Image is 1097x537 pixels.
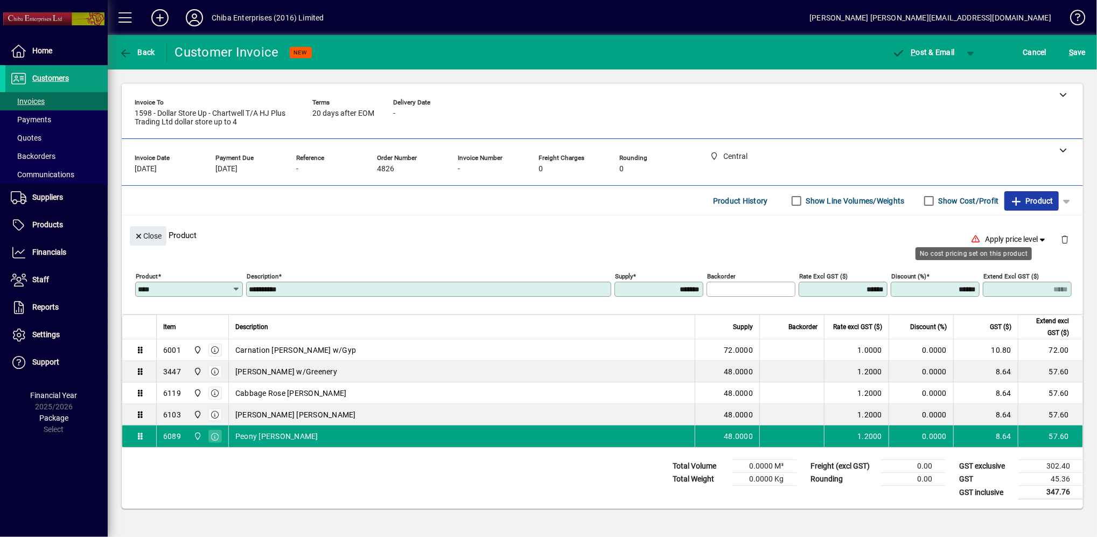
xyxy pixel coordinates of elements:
td: 57.60 [1018,404,1082,426]
td: 0.00 [881,473,945,486]
span: Carnation [PERSON_NAME] w/Gyp [235,345,356,355]
span: 0 [539,165,543,173]
td: 0.00 [881,460,945,473]
span: Central [191,387,203,399]
a: Quotes [5,129,108,147]
a: Home [5,38,108,65]
td: Total Weight [667,473,732,486]
span: - [458,165,460,173]
span: Product History [713,192,768,210]
span: Central [191,344,203,356]
mat-label: Backorder [707,273,736,280]
td: 0.0000 Kg [732,473,796,486]
div: [PERSON_NAME] [PERSON_NAME][EMAIL_ADDRESS][DOMAIN_NAME] [809,9,1051,26]
td: 0.0000 [889,361,953,382]
span: [PERSON_NAME] [PERSON_NAME] [235,409,356,420]
span: 48.0000 [724,431,753,442]
span: Backorders [11,152,55,161]
td: 0.0000 [889,339,953,361]
span: NEW [294,49,308,56]
span: Financials [32,248,66,256]
button: Profile [177,8,212,27]
mat-label: Product [136,273,158,280]
a: Payments [5,110,108,129]
td: Freight (excl GST) [805,460,881,473]
span: Backorder [788,321,817,333]
button: Add [143,8,177,27]
span: - [393,109,395,118]
mat-label: Rate excl GST ($) [799,273,848,280]
td: 10.80 [953,339,1018,361]
a: Staff [5,267,108,294]
td: GST inclusive [954,486,1018,499]
td: GST exclusive [954,460,1018,473]
div: 1.2000 [831,366,882,377]
button: Delete [1052,226,1078,252]
span: - [296,165,298,173]
mat-label: Supply [615,273,633,280]
span: 20 days after EOM [312,109,374,118]
div: No cost pricing set on this product [916,247,1032,260]
span: Central [191,409,203,421]
td: 0.0000 [889,426,953,447]
span: Products [32,220,63,229]
span: Support [32,358,59,366]
td: Rounding [805,473,881,486]
span: Back [119,48,155,57]
button: Product [1004,191,1059,211]
td: 57.60 [1018,382,1082,404]
a: Settings [5,322,108,348]
button: Back [116,43,158,62]
span: Package [39,414,68,422]
div: 1.0000 [831,345,882,355]
a: Reports [5,294,108,321]
mat-label: Description [247,273,278,280]
td: 8.64 [953,361,1018,382]
span: 48.0000 [724,366,753,377]
label: Show Cost/Profit [937,196,999,206]
td: 0.0000 [889,382,953,404]
button: Post & Email [887,43,960,62]
td: 8.64 [953,382,1018,404]
span: Close [134,227,162,245]
td: 57.60 [1018,361,1082,382]
span: [DATE] [135,165,157,173]
a: Invoices [5,92,108,110]
span: Cancel [1023,44,1047,61]
span: Staff [32,275,49,284]
button: Close [130,226,166,246]
div: Customer Invoice [175,44,279,61]
button: Cancel [1021,43,1050,62]
span: Description [235,321,268,333]
div: Chiba Enterprises (2016) Limited [212,9,324,26]
td: Total Volume [667,460,732,473]
span: S [1069,48,1073,57]
span: Rate excl GST ($) [833,321,882,333]
a: Communications [5,165,108,184]
app-page-header-button: Delete [1052,234,1078,244]
span: 4826 [377,165,394,173]
span: Payments [11,115,51,124]
a: Support [5,349,108,376]
a: Backorders [5,147,108,165]
span: Reports [32,303,59,311]
span: ost & Email [892,48,955,57]
span: Product [1010,192,1053,210]
td: 347.76 [1018,486,1083,499]
span: [DATE] [215,165,237,173]
span: ave [1069,44,1086,61]
span: Invoices [11,97,45,106]
div: 1.2000 [831,409,882,420]
td: 8.64 [953,404,1018,426]
span: 72.0000 [724,345,753,355]
span: Peony [PERSON_NAME] [235,431,318,442]
span: 0 [619,165,624,173]
span: Supply [733,321,753,333]
td: 45.36 [1018,473,1083,486]
label: Show Line Volumes/Weights [804,196,905,206]
span: Discount (%) [910,321,947,333]
button: Apply price level [981,230,1052,249]
span: Item [163,321,176,333]
span: Central [191,366,203,378]
div: 1.2000 [831,388,882,399]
